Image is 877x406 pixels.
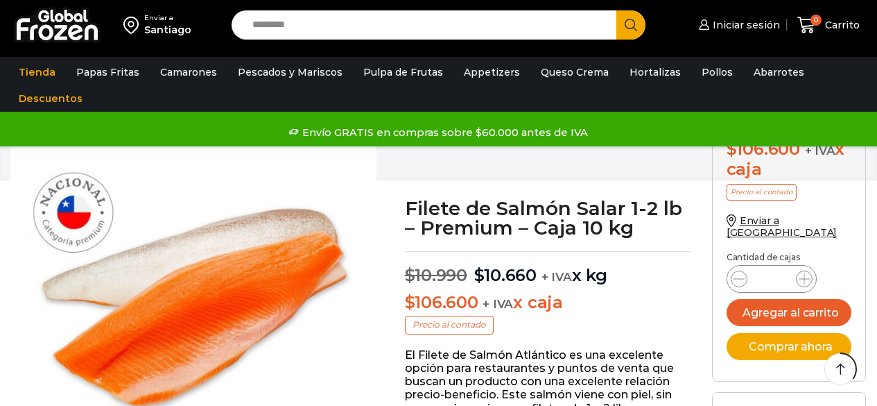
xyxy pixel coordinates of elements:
[758,269,785,289] input: Product quantity
[123,13,144,37] img: address-field-icon.svg
[794,9,863,42] a: 0 Carrito
[709,18,780,32] span: Iniciar sesión
[474,265,485,285] span: $
[727,214,837,239] a: Enviar a [GEOGRAPHIC_DATA]
[153,59,224,85] a: Camarones
[727,299,851,326] button: Agregar al carrito
[623,59,688,85] a: Hortalizas
[405,316,494,334] p: Precio al contado
[405,292,415,312] span: $
[695,11,780,39] a: Iniciar sesión
[727,139,851,180] div: x caja
[483,297,513,311] span: + IVA
[616,10,645,40] button: Search button
[12,59,62,85] a: Tienda
[405,265,467,285] bdi: 10.990
[144,13,191,23] div: Enviar a
[727,253,851,262] p: Cantidad de cajas
[231,59,349,85] a: Pescados y Mariscos
[405,293,691,313] p: x caja
[822,18,860,32] span: Carrito
[457,59,527,85] a: Appetizers
[405,265,415,285] span: $
[356,59,450,85] a: Pulpa de Frutas
[534,59,616,85] a: Queso Crema
[727,333,851,360] button: Comprar ahora
[541,270,572,284] span: + IVA
[727,139,800,159] bdi: 106.600
[727,139,737,159] span: $
[405,198,691,237] h1: Filete de Salmón Salar 1-2 lb – Premium – Caja 10 kg
[805,144,835,158] span: + IVA
[474,265,537,285] bdi: 10.660
[695,59,740,85] a: Pollos
[12,85,89,112] a: Descuentos
[69,59,146,85] a: Papas Fritas
[810,15,822,26] span: 0
[747,59,811,85] a: Abarrotes
[727,184,797,201] p: Precio al contado
[144,23,191,37] div: Santiago
[405,292,478,312] bdi: 106.600
[405,251,691,286] p: x kg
